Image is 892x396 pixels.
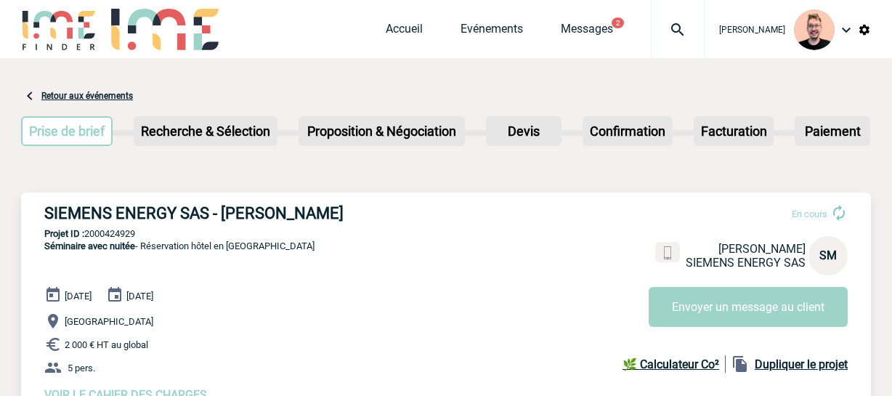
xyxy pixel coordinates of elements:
[796,118,869,145] p: Paiement
[65,339,148,350] span: 2 000 € HT au global
[794,9,835,50] img: 129741-1.png
[44,204,480,222] h3: SIEMENS ENERGY SAS - [PERSON_NAME]
[21,9,97,50] img: IME-Finder
[584,118,671,145] p: Confirmation
[623,357,719,371] b: 🌿 Calculateur Co²
[661,246,674,259] img: portable.png
[686,256,806,270] span: SIEMENS ENERGY SAS
[487,118,560,145] p: Devis
[41,91,133,101] a: Retour aux événements
[44,241,315,251] span: - Réservation hôtel en [GEOGRAPHIC_DATA]
[68,363,95,373] span: 5 pers.
[461,22,523,42] a: Evénements
[65,291,92,302] span: [DATE]
[44,241,135,251] span: Séminaire avec nuitée
[561,22,613,42] a: Messages
[755,357,848,371] b: Dupliquer le projet
[386,22,423,42] a: Accueil
[135,118,276,145] p: Recherche & Sélection
[731,355,749,373] img: file_copy-black-24dp.png
[23,118,111,145] p: Prise de brief
[819,248,837,262] span: SM
[649,287,848,327] button: Envoyer un message au client
[719,25,785,35] span: [PERSON_NAME]
[44,228,84,239] b: Projet ID :
[21,228,871,239] p: 2000424929
[695,118,773,145] p: Facturation
[65,316,153,327] span: [GEOGRAPHIC_DATA]
[718,242,806,256] span: [PERSON_NAME]
[623,355,726,373] a: 🌿 Calculateur Co²
[126,291,153,302] span: [DATE]
[300,118,463,145] p: Proposition & Négociation
[792,209,827,219] span: En cours
[612,17,624,28] button: 2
